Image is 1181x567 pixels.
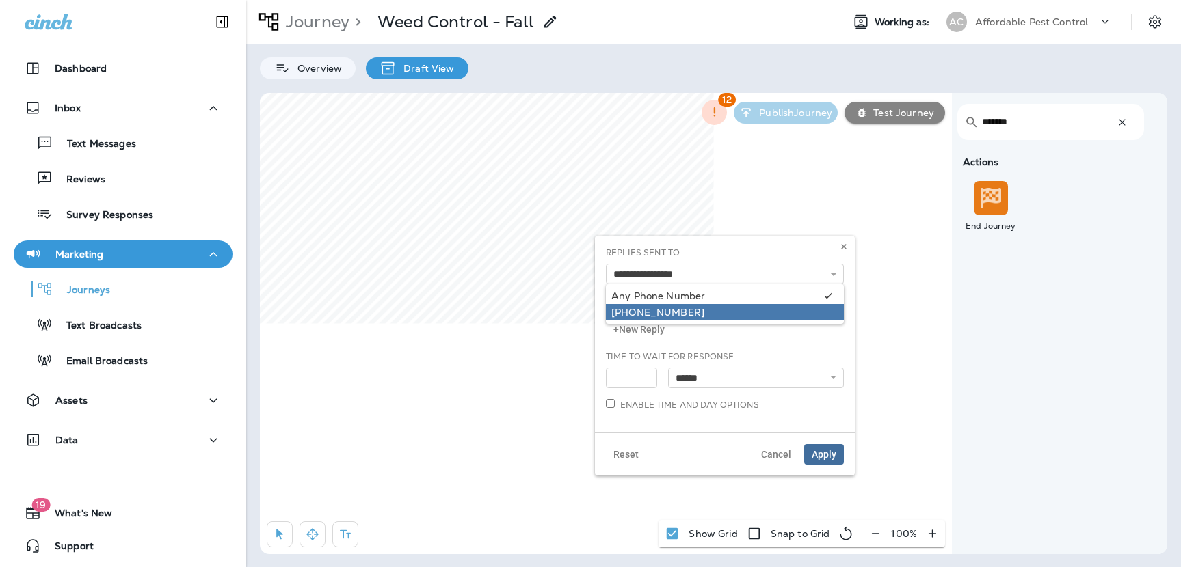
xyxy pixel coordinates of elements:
p: Text Broadcasts [53,320,142,333]
button: Reviews [14,164,233,193]
button: Email Broadcasts [14,346,233,374]
button: Support [14,532,233,559]
div: Actions [957,156,1158,167]
button: Cancel [754,444,799,465]
button: Text Broadcasts [14,310,233,339]
p: Draft View [397,63,454,74]
p: Affordable Pest Control [975,16,1088,27]
button: Settings [1143,10,1167,34]
button: +New Reply [606,319,672,340]
p: > [349,12,361,32]
span: What's New [41,508,112,524]
label: Enable time and day options [606,399,759,411]
p: Journeys [53,284,110,297]
input: Enable time and day options [606,399,615,408]
div: [PHONE_NUMBER] [611,307,838,318]
button: Reset [606,444,646,465]
p: Marketing [55,249,103,260]
p: Weed Control - Fall [377,12,534,32]
p: Dashboard [55,63,107,74]
p: Assets [55,395,88,406]
button: 19What's New [14,499,233,527]
span: Cancel [761,450,791,459]
div: End Journey [960,221,1022,232]
button: Assets [14,387,233,414]
p: Test Journey [868,107,934,118]
p: Overview [291,63,342,74]
button: Text Messages [14,128,233,157]
div: Any Phone Number [611,290,819,301]
p: Data [55,434,79,445]
p: Journey [280,12,349,32]
button: Test Journey [845,102,945,124]
span: 12 [718,93,736,107]
button: Journeys [14,275,233,303]
p: 100 % [891,528,917,539]
span: Support [41,540,94,557]
button: Inbox [14,94,233,122]
span: Reset [613,450,639,459]
span: 19 [31,498,50,512]
span: Working as: [875,16,933,28]
div: AC [946,12,967,32]
span: Apply [812,450,836,459]
button: Marketing [14,240,233,268]
button: Data [14,426,233,454]
button: Dashboard [14,55,233,82]
p: Reviews [53,174,105,186]
p: Snap to Grid [771,528,830,539]
button: Apply [804,444,844,465]
label: Replies Sent To [606,247,680,258]
label: Time To Wait For Response [606,351,734,362]
p: Inbox [55,102,81,113]
p: Email Broadcasts [53,355,148,368]
button: Collapse Sidebar [203,8,241,36]
p: Show Grid [689,528,737,539]
p: Survey Responses [53,209,153,222]
p: Text Messages [53,138,136,151]
span: + New Reply [613,324,665,334]
button: Survey Responses [14,199,233,228]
